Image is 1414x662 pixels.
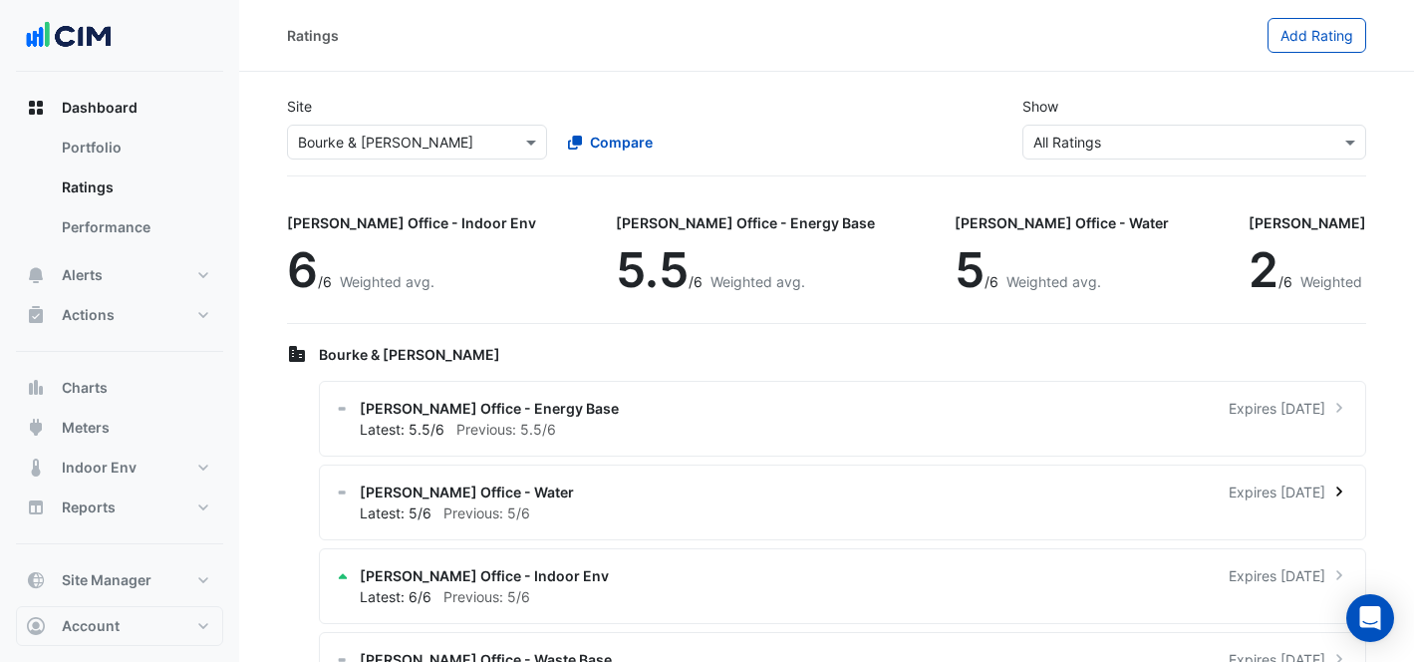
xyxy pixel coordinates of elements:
[955,240,985,299] span: 5
[46,207,223,247] a: Performance
[16,368,223,408] button: Charts
[26,458,46,478] app-icon: Indoor Env
[360,482,574,502] span: [PERSON_NAME] Office - Water
[26,98,46,118] app-icon: Dashboard
[26,418,46,438] app-icon: Meters
[16,448,223,488] button: Indoor Env
[360,398,619,419] span: [PERSON_NAME] Office - Energy Base
[46,167,223,207] a: Ratings
[616,212,875,233] div: [PERSON_NAME] Office - Energy Base
[319,346,500,363] span: Bourke & [PERSON_NAME]
[26,378,46,398] app-icon: Charts
[1268,18,1366,53] button: Add Rating
[287,25,339,46] div: Ratings
[1280,27,1353,44] span: Add Rating
[360,565,609,586] span: [PERSON_NAME] Office - Indoor Env
[62,570,151,590] span: Site Manager
[1229,565,1325,586] span: Expires [DATE]
[360,588,431,605] span: Latest: 6/6
[16,408,223,448] button: Meters
[62,305,115,325] span: Actions
[16,255,223,295] button: Alerts
[1022,96,1058,117] label: Show
[62,458,137,478] span: Indoor Env
[616,240,689,299] span: 5.5
[340,273,434,290] span: Weighted avg.
[16,606,223,646] button: Account
[318,273,332,290] span: /6
[62,497,116,517] span: Reports
[62,265,103,285] span: Alerts
[287,212,536,233] div: [PERSON_NAME] Office - Indoor Env
[16,295,223,335] button: Actions
[590,132,653,153] span: Compare
[1249,240,1278,299] span: 2
[456,421,556,438] span: Previous: 5.5/6
[26,497,46,517] app-icon: Reports
[62,378,108,398] span: Charts
[1229,482,1325,502] span: Expires [DATE]
[1006,273,1101,290] span: Weighted avg.
[955,212,1169,233] div: [PERSON_NAME] Office - Water
[26,570,46,590] app-icon: Site Manager
[46,128,223,167] a: Portfolio
[16,88,223,128] button: Dashboard
[443,588,530,605] span: Previous: 5/6
[62,616,120,636] span: Account
[287,96,312,117] label: Site
[16,488,223,527] button: Reports
[443,504,530,521] span: Previous: 5/6
[26,305,46,325] app-icon: Actions
[360,421,444,438] span: Latest: 5.5/6
[16,600,223,640] button: Admin
[1278,273,1292,290] span: /6
[1229,398,1325,419] span: Expires [DATE]
[1346,594,1394,642] div: Open Intercom Messenger
[62,418,110,438] span: Meters
[689,273,703,290] span: /6
[62,98,138,118] span: Dashboard
[287,240,318,299] span: 6
[555,125,666,160] button: Compare
[24,16,114,56] img: Company Logo
[16,560,223,600] button: Site Manager
[16,128,223,255] div: Dashboard
[985,273,998,290] span: /6
[710,273,805,290] span: Weighted avg.
[26,265,46,285] app-icon: Alerts
[360,504,431,521] span: Latest: 5/6
[1300,273,1395,290] span: Weighted avg.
